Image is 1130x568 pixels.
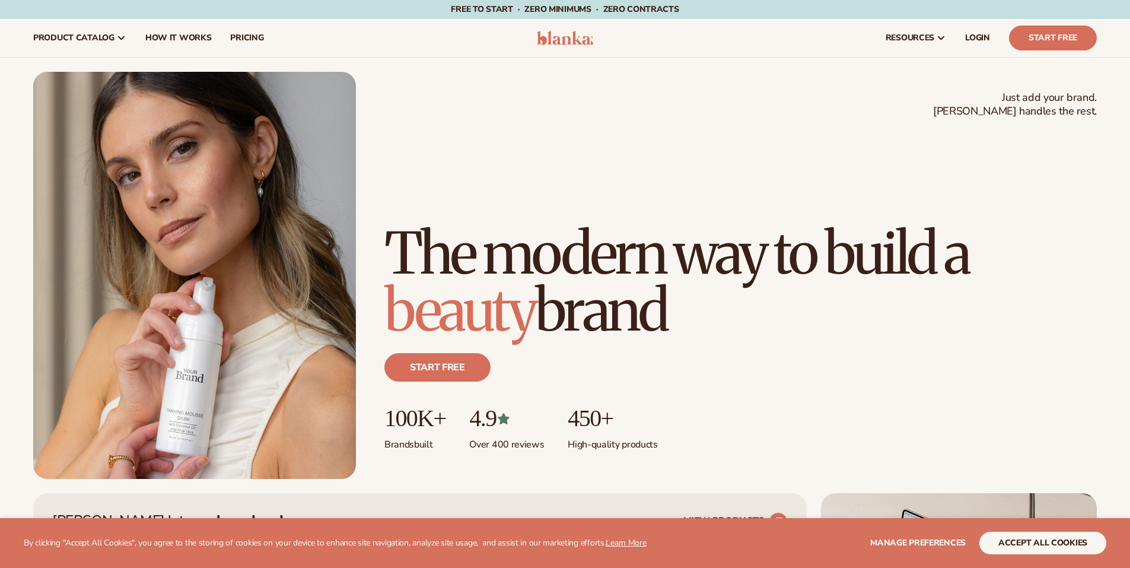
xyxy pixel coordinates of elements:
span: beauty [384,275,535,346]
a: pricing [221,19,273,57]
a: Start Free [1009,26,1097,50]
p: 450+ [568,405,657,431]
span: Free to start · ZERO minimums · ZERO contracts [451,4,679,15]
a: Start free [384,353,491,382]
p: 4.9 [469,405,544,431]
span: resources [886,33,934,43]
span: product catalog [33,33,114,43]
span: pricing [230,33,263,43]
a: product catalog [24,19,136,57]
a: LOGIN [956,19,1000,57]
p: Over 400 reviews [469,431,544,451]
span: Just add your brand. [PERSON_NAME] handles the rest. [933,91,1097,119]
button: Manage preferences [870,532,966,554]
span: Manage preferences [870,537,966,548]
img: Female holding tanning mousse. [33,72,356,479]
p: Brands built [384,431,445,451]
span: How It Works [145,33,212,43]
a: Learn More [606,537,646,548]
button: accept all cookies [979,532,1106,554]
span: LOGIN [965,33,990,43]
p: High-quality products [568,431,657,451]
a: VIEW PRODUCTS [684,512,788,531]
p: 100K+ [384,405,445,431]
p: By clicking "Accept All Cookies", you agree to the storing of cookies on your device to enhance s... [24,538,647,548]
a: How It Works [136,19,221,57]
a: resources [876,19,956,57]
img: logo [537,31,593,45]
h1: The modern way to build a brand [384,225,1097,339]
